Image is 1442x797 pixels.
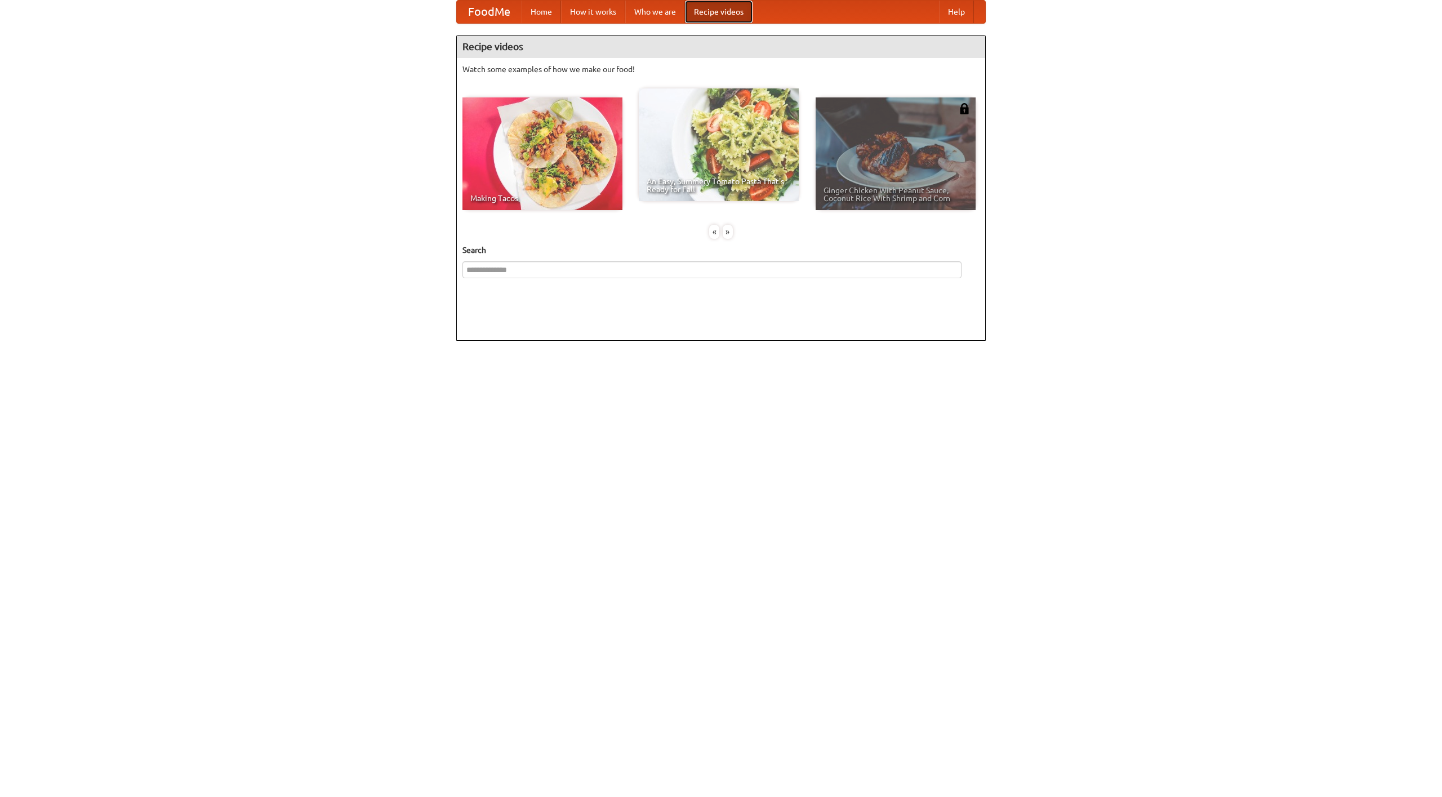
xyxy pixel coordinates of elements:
a: Making Tacos [462,97,622,210]
a: Help [939,1,974,23]
span: An Easy, Summery Tomato Pasta That's Ready for Fall [647,177,791,193]
a: FoodMe [457,1,522,23]
a: Recipe videos [685,1,753,23]
img: 483408.png [959,103,970,114]
a: Home [522,1,561,23]
h5: Search [462,244,980,256]
p: Watch some examples of how we make our food! [462,64,980,75]
div: » [723,225,733,239]
a: An Easy, Summery Tomato Pasta That's Ready for Fall [639,88,799,201]
a: How it works [561,1,625,23]
a: Who we are [625,1,685,23]
div: « [709,225,719,239]
span: Making Tacos [470,194,615,202]
h4: Recipe videos [457,35,985,58]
